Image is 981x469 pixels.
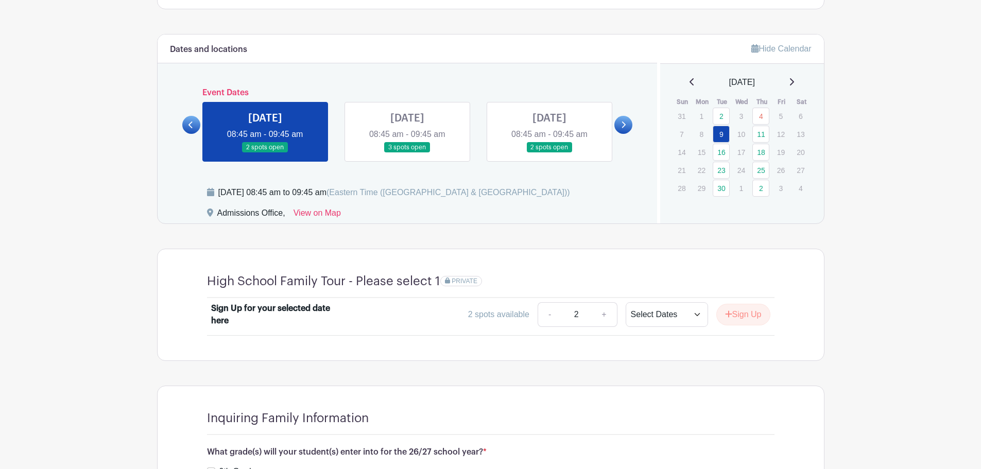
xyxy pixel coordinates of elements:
[207,411,369,426] h4: Inquiring Family Information
[713,144,730,161] a: 16
[673,108,690,124] p: 31
[713,108,730,125] a: 2
[326,188,570,197] span: (Eastern Time ([GEOGRAPHIC_DATA] & [GEOGRAPHIC_DATA]))
[713,180,730,197] a: 30
[693,162,710,178] p: 22
[733,144,750,160] p: 17
[792,162,809,178] p: 27
[751,44,811,53] a: Hide Calendar
[752,97,772,107] th: Thu
[772,180,789,196] p: 3
[752,108,769,125] a: 4
[792,126,809,142] p: 13
[693,108,710,124] p: 1
[207,447,775,457] h6: What grade(s) will your student(s) enter into for the 26/27 school year?
[673,162,690,178] p: 21
[693,180,710,196] p: 29
[673,97,693,107] th: Sun
[713,162,730,179] a: 23
[218,186,570,199] div: [DATE] 08:45 am to 09:45 am
[673,144,690,160] p: 14
[792,180,809,196] p: 4
[200,88,615,98] h6: Event Dates
[713,126,730,143] a: 9
[729,76,755,89] span: [DATE]
[772,108,789,124] p: 5
[791,97,812,107] th: Sat
[733,180,750,196] p: 1
[673,180,690,196] p: 28
[752,144,769,161] a: 18
[733,108,750,124] p: 3
[693,144,710,160] p: 15
[752,126,769,143] a: 11
[752,180,769,197] a: 2
[772,162,789,178] p: 26
[170,45,247,55] h6: Dates and locations
[207,274,440,289] h4: High School Family Tour - Please select 1
[792,144,809,160] p: 20
[294,207,341,223] a: View on Map
[452,277,477,285] span: PRIVATE
[752,162,769,179] a: 25
[772,97,792,107] th: Fri
[693,97,713,107] th: Mon
[733,162,750,178] p: 24
[217,207,285,223] div: Admissions Office,
[733,126,750,142] p: 10
[693,126,710,142] p: 8
[468,308,529,321] div: 2 spots available
[211,302,339,327] div: Sign Up for your selected date here
[732,97,752,107] th: Wed
[673,126,690,142] p: 7
[716,304,770,325] button: Sign Up
[591,302,617,327] a: +
[538,302,561,327] a: -
[792,108,809,124] p: 6
[772,144,789,160] p: 19
[772,126,789,142] p: 12
[712,97,732,107] th: Tue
